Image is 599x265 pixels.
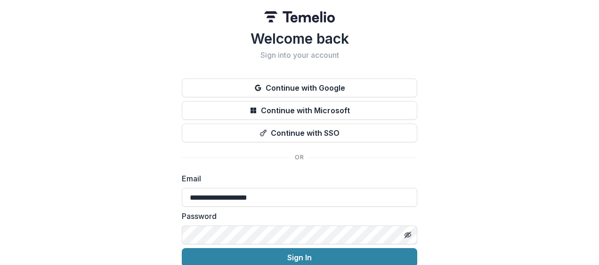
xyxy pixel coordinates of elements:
button: Toggle password visibility [400,227,415,242]
h2: Sign into your account [182,51,417,60]
h1: Welcome back [182,30,417,47]
button: Continue with SSO [182,124,417,142]
button: Continue with Google [182,78,417,97]
label: Password [182,210,412,222]
button: Continue with Microsoft [182,101,417,120]
img: Temelio [264,11,335,23]
label: Email [182,173,412,184]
